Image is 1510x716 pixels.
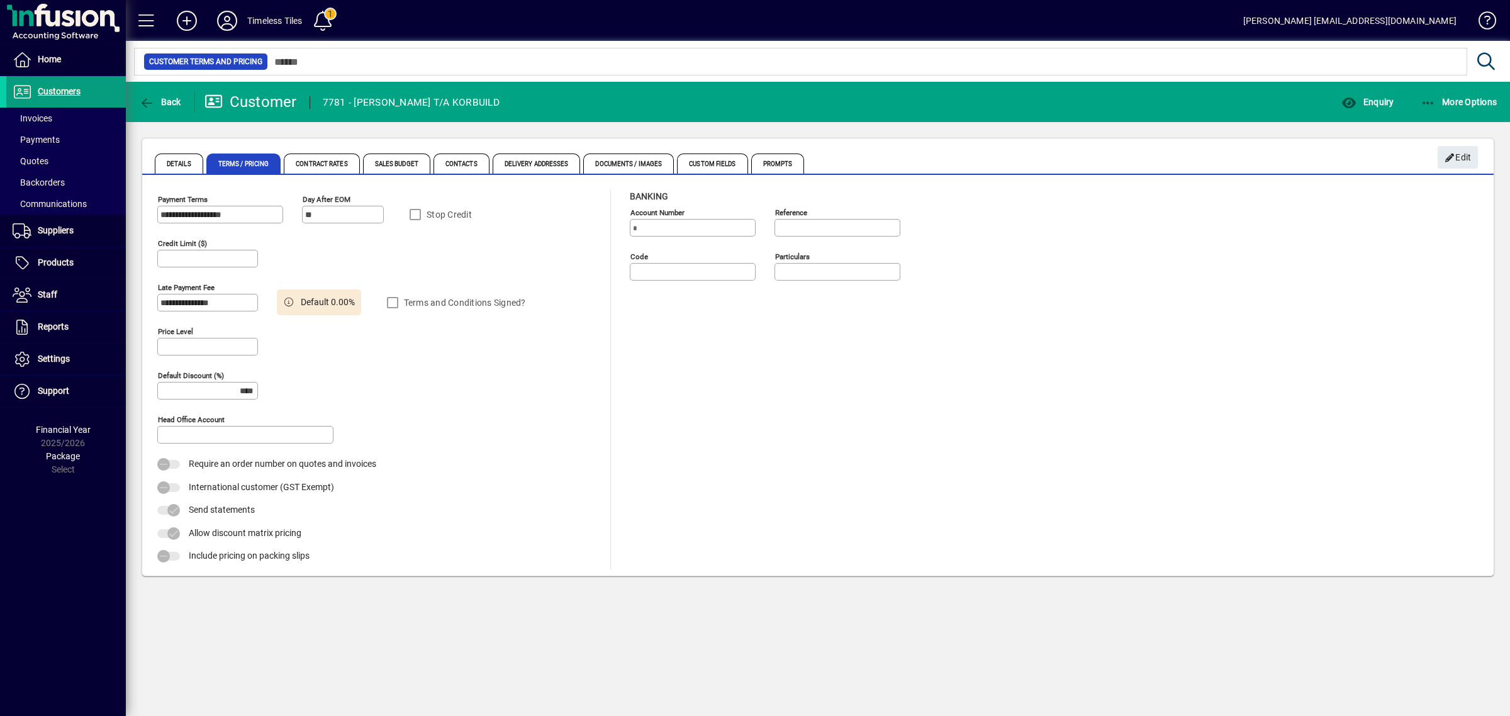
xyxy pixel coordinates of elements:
span: Contract Rates [284,154,359,174]
a: Home [6,44,126,76]
span: Quotes [13,156,48,166]
mat-label: Credit Limit ($) [158,239,207,248]
span: Sales Budget [363,154,430,174]
span: Prompts [751,154,805,174]
span: Support [38,386,69,396]
span: Invoices [13,113,52,123]
span: Payments [13,135,60,145]
span: Suppliers [38,225,74,235]
div: 7781 - [PERSON_NAME] T/A KORBUILD [323,92,500,113]
span: More Options [1421,97,1497,107]
button: Enquiry [1338,91,1397,113]
a: Settings [6,344,126,375]
span: Customers [38,86,81,96]
mat-label: Day after EOM [303,195,350,204]
span: Documents / Images [583,154,674,174]
span: Settings [38,354,70,364]
a: Support [6,376,126,407]
span: Staff [38,289,57,299]
mat-label: Code [630,252,648,261]
span: Package [46,451,80,461]
app-page-header-button: Back [126,91,195,113]
span: Backorders [13,177,65,187]
span: Delivery Addresses [493,154,581,174]
span: Include pricing on packing slips [189,551,310,561]
span: Products [38,257,74,267]
button: Edit [1438,146,1478,169]
div: Customer [204,92,297,112]
span: Customer Terms and Pricing [149,55,262,68]
a: Reports [6,311,126,343]
button: Add [167,9,207,32]
mat-label: Late Payment Fee [158,283,215,292]
span: Reports [38,322,69,332]
button: Profile [207,9,247,32]
mat-label: Reference [775,208,807,217]
span: Back [139,97,181,107]
a: Invoices [6,108,126,129]
span: Allow discount matrix pricing [189,528,301,538]
span: Banking [630,191,668,201]
mat-label: Price Level [158,327,193,336]
span: Terms / Pricing [206,154,281,174]
mat-label: Head Office Account [158,415,225,424]
a: Payments [6,129,126,150]
span: Require an order number on quotes and invoices [189,459,376,469]
span: Default 0.00% [301,296,355,309]
a: Backorders [6,172,126,193]
span: Financial Year [36,425,91,435]
button: More Options [1418,91,1501,113]
mat-label: Payment Terms [158,195,208,204]
div: [PERSON_NAME] [EMAIL_ADDRESS][DOMAIN_NAME] [1243,11,1457,31]
span: Send statements [189,505,255,515]
a: Products [6,247,126,279]
mat-label: Default Discount (%) [158,371,224,380]
a: Knowledge Base [1469,3,1494,43]
span: Custom Fields [677,154,747,174]
span: Details [155,154,203,174]
a: Communications [6,193,126,215]
span: Edit [1445,147,1472,168]
span: Communications [13,199,87,209]
a: Staff [6,279,126,311]
span: Home [38,54,61,64]
a: Quotes [6,150,126,172]
a: Suppliers [6,215,126,247]
span: Enquiry [1341,97,1394,107]
mat-label: Account number [630,208,685,217]
mat-label: Particulars [775,252,810,261]
button: Back [136,91,184,113]
span: International customer (GST Exempt) [189,482,334,492]
span: Contacts [433,154,489,174]
div: Timeless Tiles [247,11,302,31]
